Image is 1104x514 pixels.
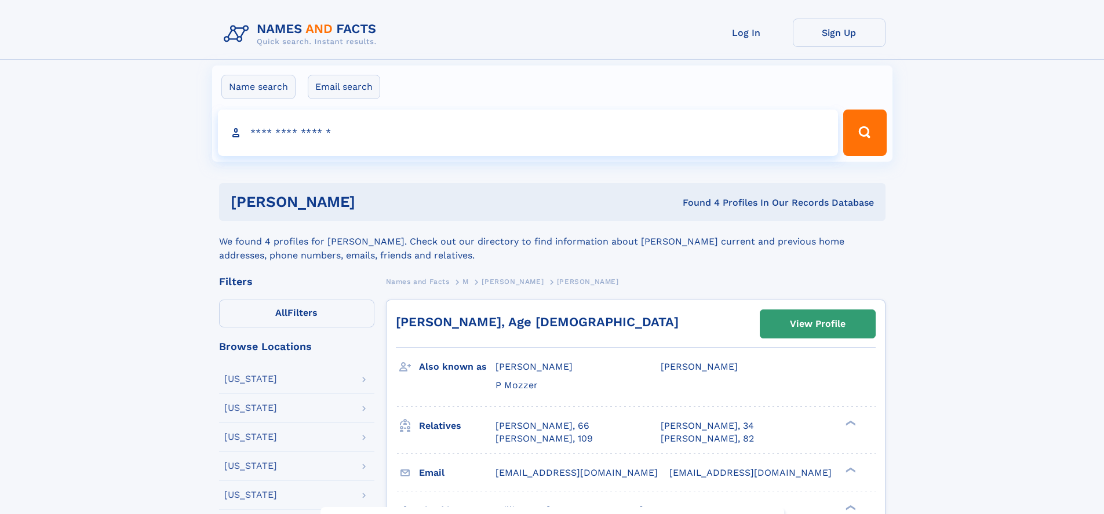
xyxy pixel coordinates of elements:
[224,403,277,413] div: [US_STATE]
[843,466,857,473] div: ❯
[231,195,519,209] h1: [PERSON_NAME]
[308,75,380,99] label: Email search
[661,432,754,445] a: [PERSON_NAME], 82
[224,374,277,384] div: [US_STATE]
[224,432,277,442] div: [US_STATE]
[557,278,619,286] span: [PERSON_NAME]
[843,419,857,426] div: ❯
[482,274,544,289] a: [PERSON_NAME]
[669,467,832,478] span: [EMAIL_ADDRESS][DOMAIN_NAME]
[495,420,589,432] a: [PERSON_NAME], 66
[661,420,754,432] a: [PERSON_NAME], 34
[843,110,886,156] button: Search Button
[218,110,839,156] input: search input
[419,416,495,436] h3: Relatives
[275,307,287,318] span: All
[495,432,593,445] a: [PERSON_NAME], 109
[495,380,538,391] span: P Mozzer
[495,361,573,372] span: [PERSON_NAME]
[221,75,296,99] label: Name search
[482,278,544,286] span: [PERSON_NAME]
[462,274,469,289] a: M
[419,463,495,483] h3: Email
[396,315,679,329] a: [PERSON_NAME], Age [DEMOGRAPHIC_DATA]
[219,221,886,263] div: We found 4 profiles for [PERSON_NAME]. Check out our directory to find information about [PERSON_...
[386,274,450,289] a: Names and Facts
[700,19,793,47] a: Log In
[462,278,469,286] span: M
[793,19,886,47] a: Sign Up
[219,276,374,287] div: Filters
[790,311,846,337] div: View Profile
[219,19,386,50] img: Logo Names and Facts
[495,467,658,478] span: [EMAIL_ADDRESS][DOMAIN_NAME]
[661,361,738,372] span: [PERSON_NAME]
[224,461,277,471] div: [US_STATE]
[419,357,495,377] h3: Also known as
[760,310,875,338] a: View Profile
[219,341,374,352] div: Browse Locations
[843,504,857,511] div: ❯
[224,490,277,500] div: [US_STATE]
[519,196,874,209] div: Found 4 Profiles In Our Records Database
[219,300,374,327] label: Filters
